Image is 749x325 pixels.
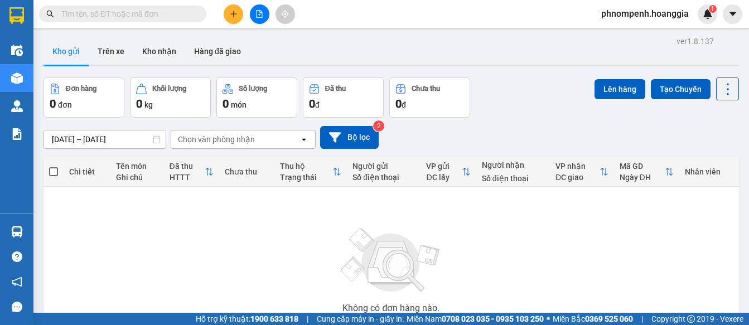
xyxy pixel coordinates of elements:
[585,314,633,323] strong: 0369 525 060
[12,251,22,262] span: question-circle
[335,221,447,299] img: svg+xml;base64,PHN2ZyBjbGFzcz0ibGlzdC1wbHVnX19zdmciIHhtbG5zPSJodHRwOi8vd3d3LnczLm9yZy8yMDAwL3N2Zy...
[216,77,297,118] button: Số lượng0món
[170,162,205,171] div: Đã thu
[303,77,384,118] button: Đã thu0đ
[9,7,24,24] img: logo-vxr
[407,313,544,325] span: Miền Nam
[309,97,315,110] span: 0
[223,97,229,110] span: 0
[550,157,614,187] th: Toggle SortBy
[281,10,289,18] span: aim
[389,77,470,118] button: Chưa thu0đ
[58,100,72,109] span: đơn
[130,77,211,118] button: Khối lượng0kg
[178,134,255,145] div: Chọn văn phòng nhận
[620,173,665,182] div: Ngày ĐH
[595,79,645,99] button: Lên hàng
[225,167,269,176] div: Chưa thu
[482,174,544,183] div: Số điện thoại
[280,173,332,182] div: Trạng thái
[342,304,439,313] div: Không có đơn hàng nào.
[170,173,205,182] div: HTTT
[50,97,56,110] span: 0
[373,120,384,132] sup: 2
[307,313,308,325] span: |
[703,9,713,19] img: icon-new-feature
[709,5,717,13] sup: 1
[12,277,22,287] span: notification
[250,4,269,24] button: file-add
[11,100,23,112] img: warehouse-icon
[352,162,415,171] div: Người gửi
[61,8,193,20] input: Tìm tên, số ĐT hoặc mã đơn
[728,9,738,19] span: caret-down
[676,35,714,47] div: ver 1.8.137
[12,302,22,312] span: message
[224,4,243,24] button: plus
[352,173,415,182] div: Số điện thoại
[69,167,105,176] div: Chi tiết
[555,162,600,171] div: VP nhận
[320,126,379,149] button: Bộ lọc
[325,85,346,93] div: Đã thu
[231,100,247,109] span: món
[687,315,695,323] span: copyright
[685,167,733,176] div: Nhân viên
[133,38,185,65] button: Kho nhận
[116,173,158,182] div: Ghi chú
[553,313,633,325] span: Miền Bắc
[11,45,23,56] img: warehouse-icon
[11,128,23,140] img: solution-icon
[89,38,133,65] button: Trên xe
[46,10,54,18] span: search
[116,162,158,171] div: Tên món
[395,97,402,110] span: 0
[482,161,544,169] div: Người nhận
[11,226,23,237] img: warehouse-icon
[44,77,124,118] button: Đơn hàng0đơn
[230,10,238,18] span: plus
[651,79,711,99] button: Tạo Chuyến
[620,162,665,171] div: Mã GD
[317,313,404,325] span: Cung cấp máy in - giấy in:
[299,135,308,144] svg: open
[547,317,550,321] span: ⚪️
[641,313,643,325] span: |
[614,157,679,187] th: Toggle SortBy
[239,85,267,93] div: Số lượng
[555,173,600,182] div: ĐC giao
[185,38,250,65] button: Hàng đã giao
[11,72,23,84] img: warehouse-icon
[426,162,461,171] div: VP gửi
[255,10,263,18] span: file-add
[711,5,714,13] span: 1
[592,7,698,21] span: phnompenh.hoanggia
[276,4,295,24] button: aim
[196,313,298,325] span: Hỗ trợ kỹ thuật:
[44,130,166,148] input: Select a date range.
[152,85,186,93] div: Khối lượng
[274,157,347,187] th: Toggle SortBy
[250,314,298,323] strong: 1900 633 818
[426,173,461,182] div: ĐC lấy
[442,314,544,323] strong: 0708 023 035 - 0935 103 250
[164,157,219,187] th: Toggle SortBy
[402,100,406,109] span: đ
[144,100,153,109] span: kg
[412,85,440,93] div: Chưa thu
[421,157,476,187] th: Toggle SortBy
[44,38,89,65] button: Kho gửi
[723,4,742,24] button: caret-down
[315,100,320,109] span: đ
[66,85,96,93] div: Đơn hàng
[280,162,332,171] div: Thu hộ
[136,97,142,110] span: 0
